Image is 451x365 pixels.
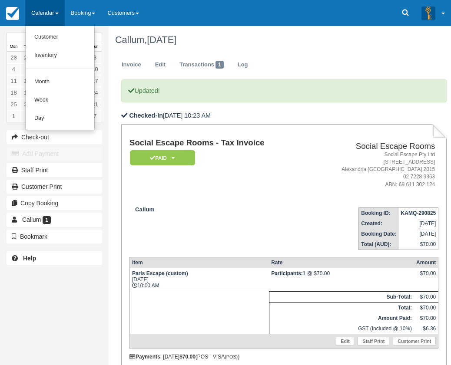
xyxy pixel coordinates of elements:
div: : [DATE] (POS - VISA ) [129,354,438,360]
em: Paid [130,150,195,165]
th: Sub-Total: [269,291,414,302]
a: 7 [88,110,102,122]
img: checkfront-main-nav-mini-logo.png [6,7,19,20]
td: $70.00 [414,302,438,313]
h1: Callum, [115,35,441,45]
a: Month [26,73,94,91]
a: Staff Print [7,163,102,177]
a: Staff Print [358,337,389,345]
a: 19 [20,87,34,99]
a: Day [26,109,94,128]
th: Booking Date: [359,229,399,239]
b: Help [23,255,36,262]
a: 24 [88,87,102,99]
a: 1 [7,110,20,122]
th: Total: [269,302,414,313]
th: Item [129,257,269,268]
img: A3 [421,6,435,20]
th: Tue [20,42,34,52]
td: $6.36 [414,323,438,334]
p: Updated! [121,79,447,102]
a: 3 [88,52,102,63]
td: 1 @ $70.00 [269,268,414,291]
a: Inventory [26,46,94,65]
a: Log [231,56,255,73]
a: Edit [149,56,172,73]
td: [DATE] [399,229,438,239]
a: 29 [20,52,34,63]
a: 11 [7,75,20,87]
th: Total (AUD): [359,239,399,250]
td: $70.00 [414,313,438,323]
a: Help [7,251,102,265]
th: Mon [7,42,20,52]
p: [DATE] 10:23 AM [121,111,447,120]
h2: Social Escape Rooms [310,142,435,151]
strong: $70.00 [179,354,196,360]
button: Add Payment [7,147,102,161]
td: [DATE] [399,218,438,229]
a: 17 [88,75,102,87]
a: Edit [336,337,354,345]
th: Booking ID: [359,207,399,218]
a: Customer Print [393,337,436,345]
div: $70.00 [416,270,436,283]
strong: Payments [129,354,160,360]
button: Check-out [7,130,102,144]
th: Created: [359,218,399,229]
a: Paid [129,150,192,166]
span: 1 [43,216,51,224]
button: Bookmark [7,230,102,243]
a: 18 [7,87,20,99]
td: $70.00 [414,291,438,302]
a: 12 [20,75,34,87]
a: 25 [7,99,20,110]
th: Amount [414,257,438,268]
a: Week [26,91,94,109]
small: (POS) [225,354,238,359]
strong: KAMQ-290825 [401,210,436,216]
td: $70.00 [399,239,438,250]
a: 10 [88,63,102,75]
strong: Participants [271,270,303,276]
th: Rate [269,257,414,268]
a: Customer [26,28,94,46]
h1: Social Escape Rooms - Tax Invoice [129,138,307,148]
a: Transactions1 [173,56,230,73]
strong: Paris Escape (custom) [132,270,188,276]
a: 4 [7,63,20,75]
button: Copy Booking [7,196,102,210]
td: [DATE] 10:00 AM [129,268,269,291]
a: 31 [88,99,102,110]
a: Callum 1 [7,213,102,227]
a: 5 [20,63,34,75]
span: Callum [22,216,41,223]
strong: Callum [135,206,154,213]
a: Customer Print [7,180,102,194]
span: [DATE] [147,34,176,45]
a: Invoice [115,56,148,73]
th: Sun [88,42,102,52]
th: Amount Paid: [269,313,414,323]
span: 1 [216,61,224,69]
a: 26 [20,99,34,110]
td: GST (Included @ 10%) [269,323,414,334]
b: Checked-In [129,112,163,119]
a: 2 [20,110,34,122]
ul: Calendar [25,26,95,130]
address: Social Escape Pty Ltd [STREET_ADDRESS] Alexandria [GEOGRAPHIC_DATA] 2015 02 7228 9363 ABN: 69 611... [310,151,435,188]
a: 28 [7,52,20,63]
